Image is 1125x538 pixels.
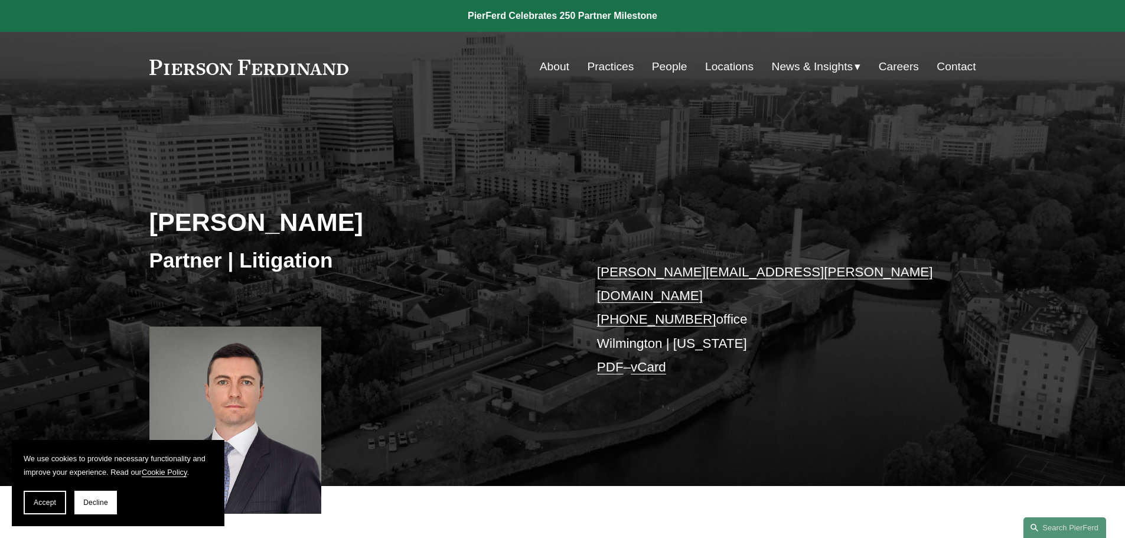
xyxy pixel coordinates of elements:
p: office Wilmington | [US_STATE] – [597,260,941,380]
a: PDF [597,360,624,374]
span: News & Insights [772,57,853,77]
a: About [540,56,569,78]
h2: [PERSON_NAME] [149,207,563,237]
a: Contact [937,56,976,78]
a: [PERSON_NAME][EMAIL_ADDRESS][PERSON_NAME][DOMAIN_NAME] [597,265,933,303]
a: Cookie Policy [142,468,187,477]
button: Accept [24,491,66,514]
a: [PHONE_NUMBER] [597,312,716,327]
a: People [652,56,687,78]
a: Careers [879,56,919,78]
p: We use cookies to provide necessary functionality and improve your experience. Read our . [24,452,213,479]
a: Practices [587,56,634,78]
a: Locations [705,56,754,78]
a: folder dropdown [772,56,861,78]
h3: Partner | Litigation [149,247,563,273]
span: Decline [83,498,108,507]
a: vCard [631,360,666,374]
button: Decline [74,491,117,514]
span: Accept [34,498,56,507]
a: Search this site [1023,517,1106,538]
section: Cookie banner [12,440,224,526]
